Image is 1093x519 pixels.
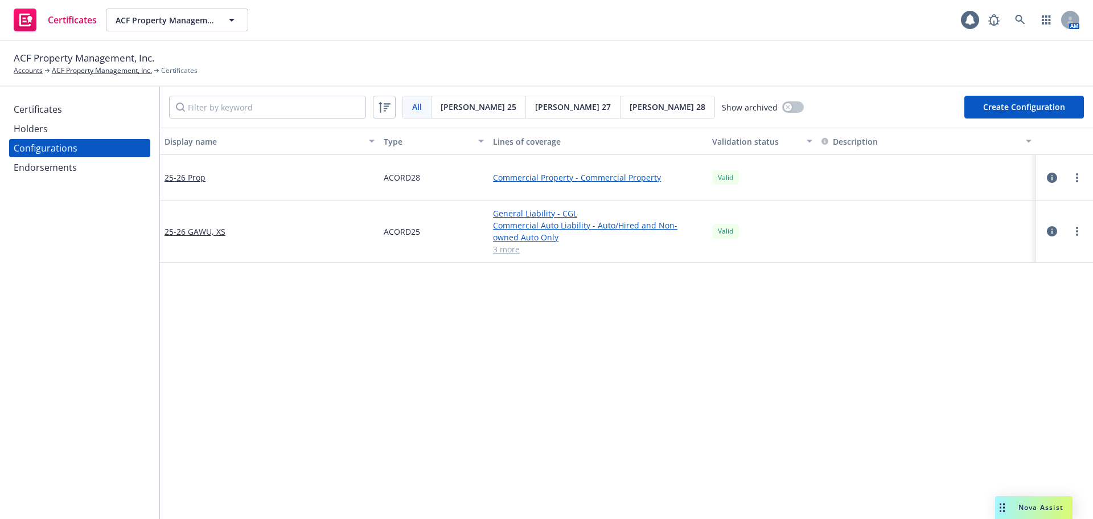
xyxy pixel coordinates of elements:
div: Valid [712,170,739,185]
a: Certificates [9,100,150,118]
div: ACORD25 [379,201,488,263]
a: Accounts [14,66,43,76]
div: Type [384,136,471,148]
a: more [1070,171,1084,185]
span: ACF Property Management, Inc. [14,51,154,66]
div: Configurations [14,139,77,157]
a: more [1070,224,1084,238]
a: ACF Property Management, Inc. [52,66,152,76]
div: Endorsements [14,158,77,177]
span: All [412,101,422,113]
div: Certificates [14,100,62,118]
a: Search [1009,9,1032,31]
span: Show archived [722,101,778,113]
button: Description [821,136,878,148]
div: Drag to move [995,496,1009,519]
a: 25-26 GAWU, XS [165,226,225,238]
a: Report a Bug [983,9,1005,31]
button: Create Configuration [964,96,1084,118]
input: Filter by keyword [169,96,366,118]
div: Holders [14,120,48,138]
span: Nova Assist [1018,502,1063,512]
a: Commercial Auto Liability - Auto/Hired and Non-owned Auto Only [493,219,703,243]
a: Endorsements [9,158,150,177]
div: Lines of coverage [493,136,703,148]
a: Switch app [1035,9,1058,31]
div: ACORD28 [379,155,488,201]
span: Certificates [48,15,97,24]
a: 3 more [493,243,703,255]
a: Holders [9,120,150,138]
div: Valid [712,224,739,238]
a: Configurations [9,139,150,157]
button: Type [379,128,488,155]
span: [PERSON_NAME] 28 [630,101,705,113]
a: 25-26 Prop [165,171,206,183]
button: Nova Assist [995,496,1073,519]
button: Display name [160,128,379,155]
button: ACF Property Management, Inc. [106,9,248,31]
span: Certificates [161,66,198,76]
button: Validation status [708,128,817,155]
div: Display name [165,136,362,148]
span: [PERSON_NAME] 27 [535,101,611,113]
span: ACF Property Management, Inc. [116,14,214,26]
a: Commercial Property - Commercial Property [493,171,703,183]
span: [PERSON_NAME] 25 [441,101,516,113]
div: Toggle SortBy [821,136,1019,148]
button: Lines of coverage [488,128,708,155]
div: Validation status [712,136,800,148]
a: General Liability - CGL [493,207,703,219]
a: Certificates [9,4,101,36]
